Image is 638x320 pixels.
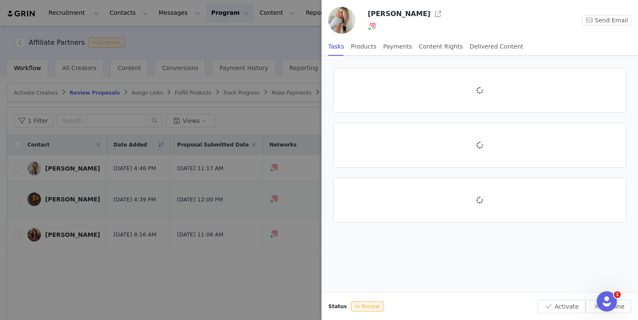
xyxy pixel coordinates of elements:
button: Activate [538,300,585,313]
span: Status [328,303,347,310]
iframe: Intercom live chat [597,291,617,312]
article: Declined [333,178,626,222]
button: Decline [586,300,631,313]
article: Active [333,68,626,113]
div: Payments [383,37,412,56]
img: cc7805a3-ec27-4bed-964b-8630d4491559--s.jpg [328,7,355,34]
span: In Review [351,301,384,312]
h3: [PERSON_NAME] [368,9,430,19]
div: Delivered Content [470,37,523,56]
div: Content Rights [419,37,463,56]
span: 1 [614,291,621,298]
div: Tasks [328,37,344,56]
img: instagram.svg [369,22,376,29]
article: In Review [333,123,626,168]
div: Products [351,37,376,56]
button: Send Email [582,15,631,25]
